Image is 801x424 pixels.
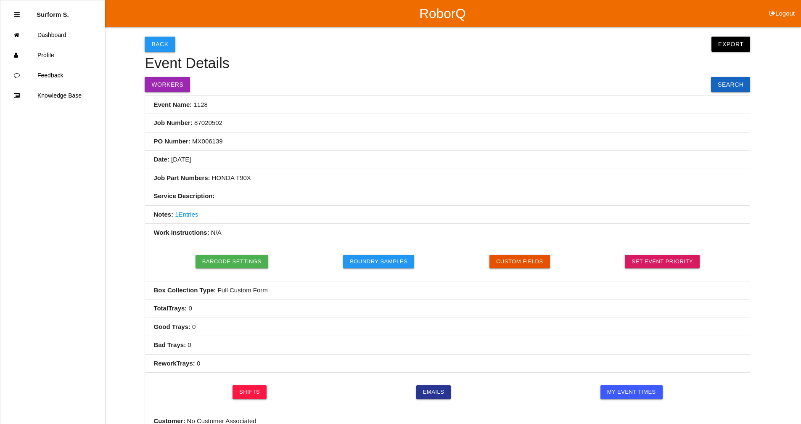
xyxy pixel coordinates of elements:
a: 1Entries [175,211,198,218]
a: Dashboard [0,25,105,45]
b: Total Trays : [153,305,187,312]
a: My Event Times [600,385,663,399]
button: Boundry Samples [343,255,414,268]
p: Surform Scheduler surform Scheduler [37,5,69,18]
b: Job Part Numbers: [153,174,210,181]
a: Feedback [0,65,105,85]
b: Work Instructions: [153,229,209,236]
button: Back [145,37,175,52]
a: Emails [416,385,451,399]
button: Export [711,37,750,52]
button: Barcode Settings [196,255,268,268]
li: 0 [145,336,750,355]
b: PO Number: [153,138,190,145]
li: N/A [145,224,750,242]
b: Event Name: [153,101,192,108]
b: Service Description: [153,192,214,199]
button: Workers [145,77,190,92]
a: Set Event Priority [625,255,700,268]
b: Bad Trays : [153,341,186,348]
li: [DATE] [145,151,750,169]
li: 1128 [145,96,750,114]
li: Full Custom Form [145,281,750,300]
a: Profile [0,45,105,65]
b: Date: [153,156,169,163]
a: Search [711,77,750,92]
li: MX006139 [145,132,750,151]
li: HONDA T90X [145,169,750,188]
a: Shifts [233,385,267,399]
b: Job Number: [153,119,193,126]
li: 0 [145,355,750,373]
b: Notes: [153,211,173,218]
li: 0 [145,318,750,337]
div: Close [14,5,20,25]
b: Rework Trays : [153,360,195,367]
b: Box Collection Type: [153,286,216,294]
li: 87020502 [145,114,750,132]
li: 0 [145,299,750,318]
button: Custom Fields [489,255,550,268]
a: Knowledge Base [0,85,105,106]
h4: Event Details [145,56,750,72]
b: Good Trays : [153,323,190,330]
